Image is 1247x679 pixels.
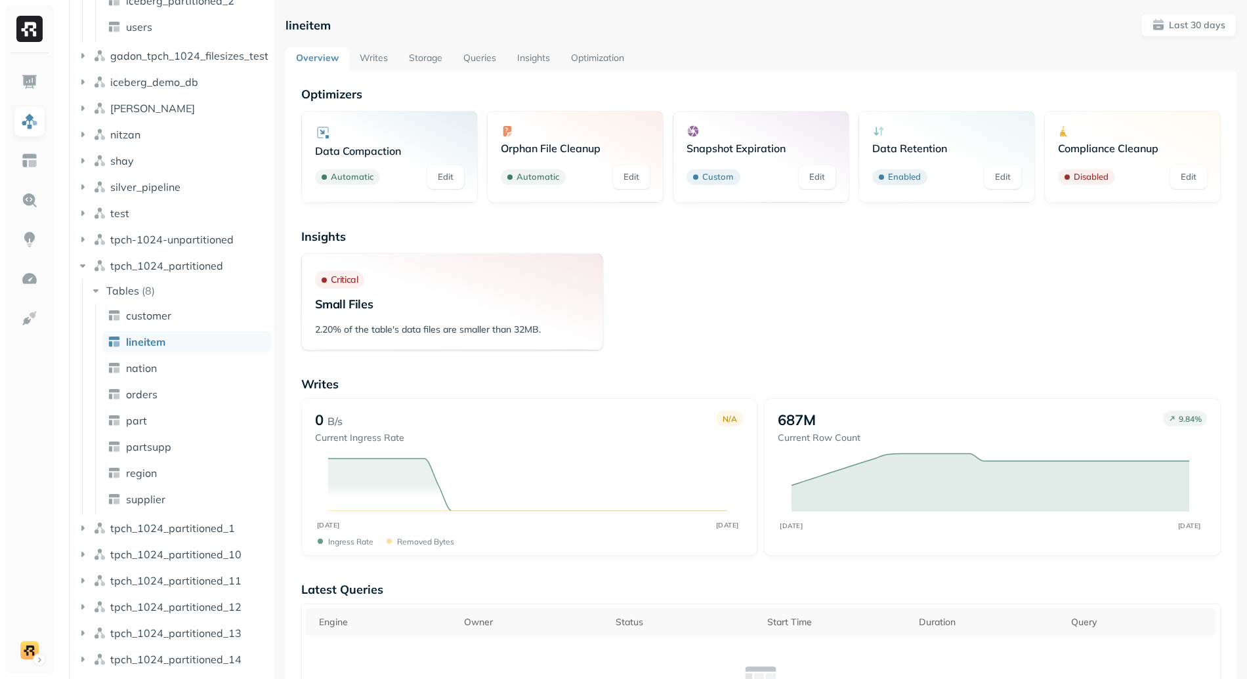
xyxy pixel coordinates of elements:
a: Edit [427,165,464,189]
p: N/A [723,414,737,424]
img: namespace [93,49,106,62]
p: B/s [328,413,343,429]
img: namespace [93,600,106,613]
img: Asset Explorer [21,152,38,169]
button: tpch_1024_partitioned [76,255,270,276]
button: tpch_1024_partitioned_12 [76,596,270,617]
tspan: [DATE] [316,521,339,529]
span: users [126,20,152,33]
p: Enabled [888,171,921,184]
img: Ryft [16,16,43,42]
span: lineitem [126,335,165,348]
p: Orphan File Cleanup [501,142,650,155]
tspan: [DATE] [780,522,803,529]
p: 0 [315,411,324,429]
img: Integrations [21,310,38,327]
img: namespace [93,233,106,246]
img: table [108,388,121,401]
div: Query [1071,616,1210,628]
button: iceberg_demo_db [76,72,270,93]
button: Tables(8) [89,280,270,301]
button: nitzan [76,124,270,145]
a: part [102,410,271,431]
img: table [108,309,121,322]
tspan: [DATE] [1178,522,1201,529]
button: Last 30 days [1141,13,1236,37]
span: tpch_1024_partitioned_12 [110,600,242,613]
a: Edit [1170,165,1207,189]
p: Current Ingress Rate [315,432,404,444]
button: gadon_tpch_1024_filesizes_test [76,45,270,66]
p: Insights [301,229,1221,244]
img: demo [20,641,39,659]
img: table [108,20,121,33]
a: Writes [349,47,398,71]
a: supplier [102,489,271,510]
img: Insights [21,231,38,248]
p: lineitem [285,18,331,33]
p: Latest Queries [301,582,1221,597]
p: Small Files [315,297,589,312]
img: table [108,414,121,427]
img: namespace [93,102,106,115]
button: shay [76,150,270,171]
p: Ingress Rate [328,537,373,546]
img: Query Explorer [21,192,38,209]
a: nation [102,358,271,379]
a: customer [102,305,271,326]
button: tpch_1024_partitioned_13 [76,623,270,644]
p: Compliance Cleanup [1058,142,1207,155]
a: partsupp [102,436,271,457]
img: namespace [93,259,106,272]
span: tpch_1024_partitioned [110,259,223,272]
button: tpch_1024_partitioned_1 [76,518,270,539]
a: Insights [507,47,560,71]
img: Assets [21,113,38,130]
span: partsupp [126,440,171,453]
img: namespace [93,627,106,640]
p: Last 30 days [1169,19,1225,31]
a: Edit [613,165,650,189]
span: tpch_1024_partitioned_10 [110,548,242,561]
span: [PERSON_NAME] [110,102,195,115]
span: tpch_1024_partitioned_11 [110,574,242,587]
span: tpch_1024_partitioned_14 [110,653,242,666]
button: silver_pipeline [76,176,270,197]
button: tpch_1024_partitioned_14 [76,649,270,670]
a: lineitem [102,331,271,352]
span: orders [126,388,158,401]
div: Engine [319,616,451,628]
p: Data Compaction [315,144,464,157]
img: namespace [93,574,106,587]
p: 9.84 % [1179,414,1202,424]
span: supplier [126,493,165,506]
span: nitzan [110,128,140,141]
span: tpch_1024_partitioned_1 [110,522,235,535]
a: Optimization [560,47,635,71]
p: 2.20% of the table's data files are smaller than 32MB. [315,323,589,336]
p: Disabled [1074,171,1109,184]
p: Removed bytes [397,537,454,546]
div: Duration [919,616,1057,628]
tspan: [DATE] [715,521,738,529]
button: tpch_1024_partitioned_10 [76,544,270,565]
img: namespace [93,522,106,535]
a: Queries [453,47,507,71]
div: Owner [464,616,602,628]
span: part [126,414,147,427]
button: tpch_1024_partitioned_11 [76,570,270,591]
img: namespace [93,180,106,194]
a: Storage [398,47,453,71]
img: table [108,335,121,348]
p: Writes [301,377,1221,392]
span: region [126,466,157,480]
span: gadon_tpch_1024_filesizes_test [110,49,268,62]
img: namespace [93,154,106,167]
img: table [108,440,121,453]
p: 687M [778,411,816,429]
p: Data Retention [872,142,1021,155]
p: Critical [331,274,358,286]
p: Snapshot Expiration [687,142,835,155]
a: Overview [285,47,349,71]
a: orders [102,384,271,405]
